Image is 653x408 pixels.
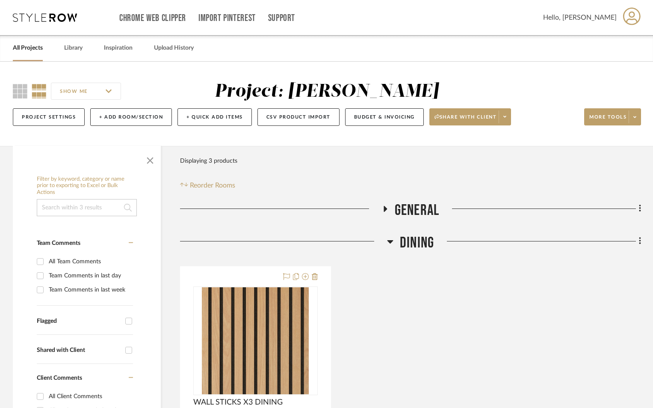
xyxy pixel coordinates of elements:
[13,108,85,126] button: Project Settings
[177,108,252,126] button: + Quick Add Items
[90,108,172,126] button: + Add Room/Section
[49,283,131,297] div: Team Comments in last week
[37,199,137,216] input: Search within 3 results
[37,375,82,381] span: Client Comments
[49,269,131,283] div: Team Comments in last day
[37,318,121,325] div: Flagged
[215,83,439,101] div: Project: [PERSON_NAME]
[395,201,439,220] span: GENERAL
[37,347,121,354] div: Shared with Client
[198,15,256,22] a: Import Pinterest
[49,255,131,268] div: All Team Comments
[37,176,137,196] h6: Filter by keyword, category or name prior to exporting to Excel or Bulk Actions
[345,108,424,126] button: Budget & Invoicing
[180,152,237,170] div: Displaying 3 products
[142,150,159,167] button: Close
[268,15,295,22] a: Support
[543,12,617,23] span: Hello, [PERSON_NAME]
[13,42,43,54] a: All Projects
[154,42,194,54] a: Upload History
[64,42,83,54] a: Library
[202,287,309,394] img: WALL STICKS X3 DINING
[589,114,626,127] span: More tools
[37,240,80,246] span: Team Comments
[104,42,133,54] a: Inspiration
[584,108,641,125] button: More tools
[190,180,235,191] span: Reorder Rooms
[193,398,283,407] span: WALL STICKS X3 DINING
[400,234,434,252] span: DINING
[119,15,186,22] a: Chrome Web Clipper
[180,180,235,191] button: Reorder Rooms
[434,114,497,127] span: Share with client
[429,108,511,125] button: Share with client
[257,108,340,126] button: CSV Product Import
[49,390,131,403] div: All Client Comments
